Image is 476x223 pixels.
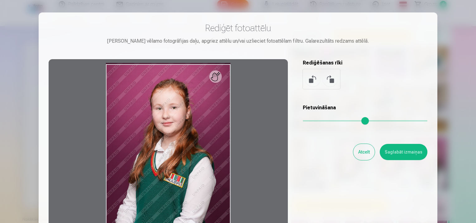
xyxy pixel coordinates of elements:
[353,144,375,160] button: Atcelt
[303,104,427,111] h5: Pietuvināšana
[380,144,427,160] button: Saglabāt izmaiņas
[49,37,427,45] div: [PERSON_NAME] vēlamo fotogrāfijas daļu, apgriez attēlu un/vai uzlieciet fotoattēlam filtru. Galar...
[303,59,427,67] h5: Rediģēšanas rīki
[49,22,427,34] h3: Rediģēt fotoattēlu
